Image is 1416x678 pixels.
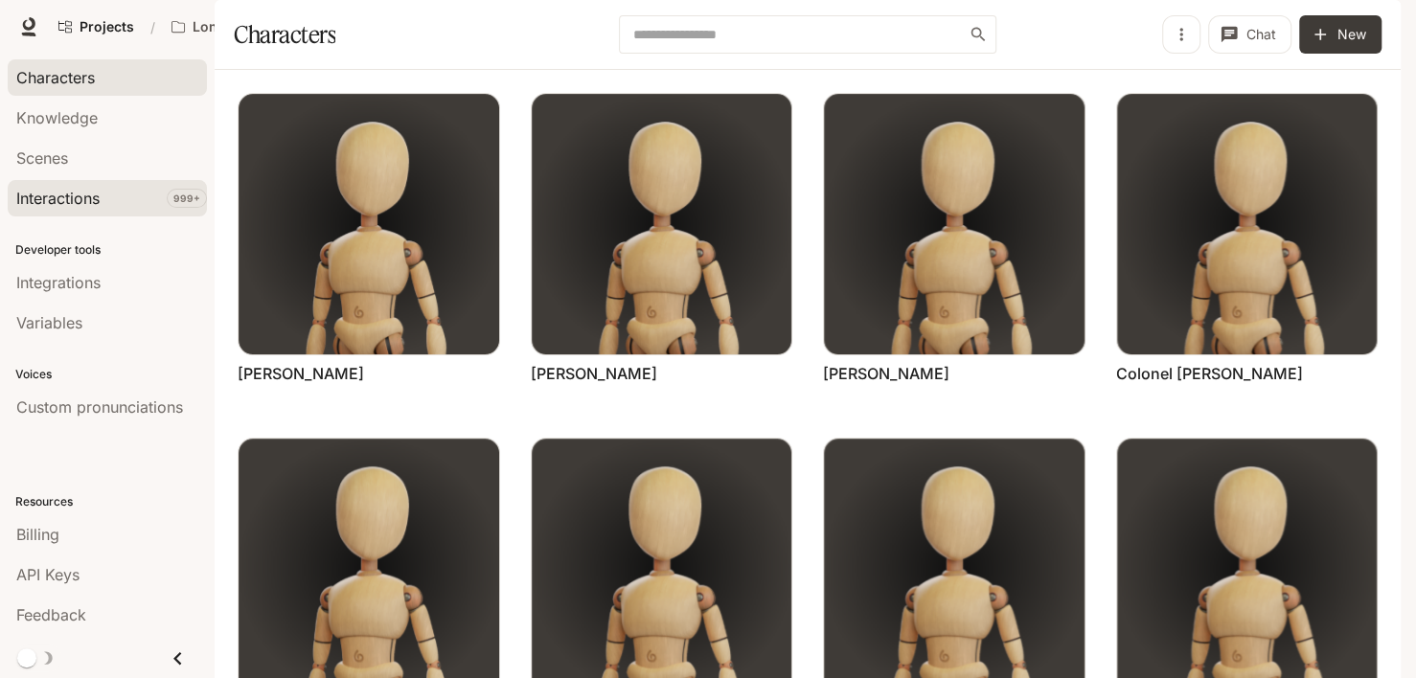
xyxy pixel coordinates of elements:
a: Colonel [PERSON_NAME] [1116,363,1303,384]
img: Charles Bingley [532,94,792,354]
button: New [1299,15,1382,54]
a: [PERSON_NAME] [238,363,364,384]
button: Chat [1208,15,1291,54]
div: / [143,17,163,37]
p: Longbourn [193,19,266,35]
img: Charlotte Lucas [824,94,1085,354]
span: Projects [80,19,134,35]
button: Open workspace menu [163,8,296,46]
img: Colonel Fitzwilliam [1117,94,1378,354]
a: [PERSON_NAME] [531,363,657,384]
a: [PERSON_NAME] [823,363,949,384]
img: Caroline Bingley [239,94,499,354]
a: Go to projects [50,8,143,46]
h1: Characters [234,15,335,54]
